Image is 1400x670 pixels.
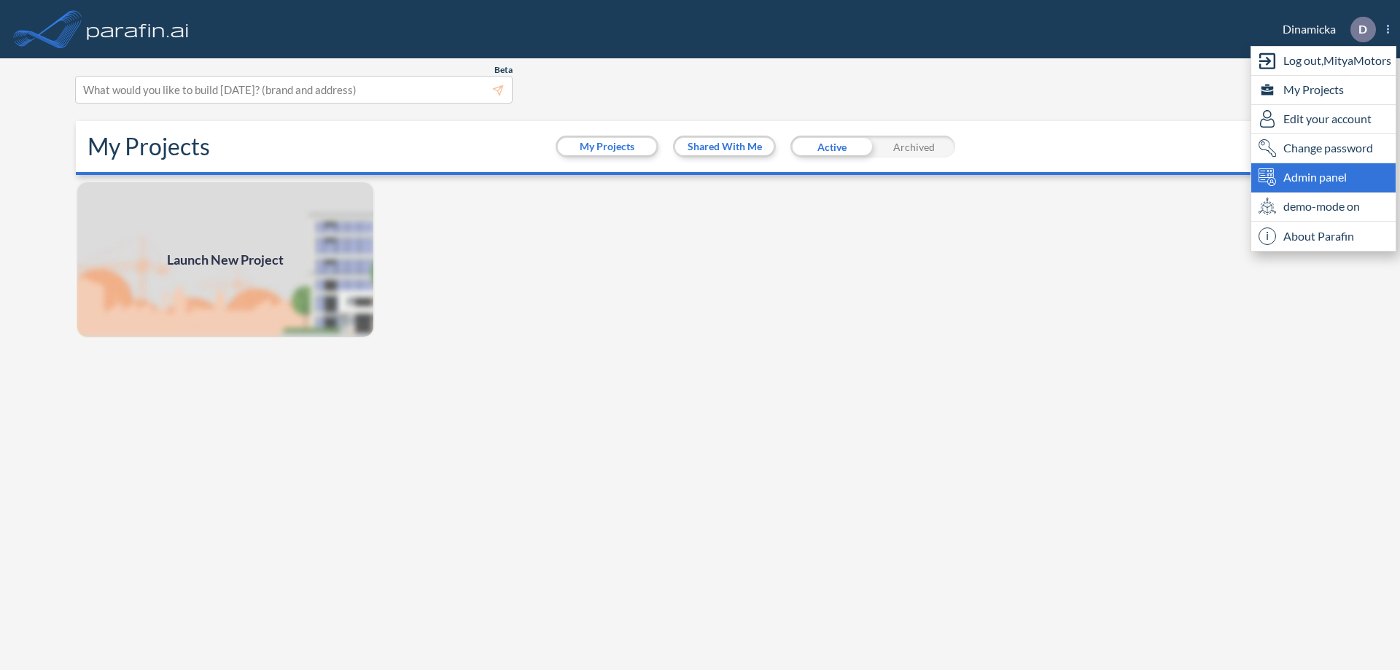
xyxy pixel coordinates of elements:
span: Change password [1283,139,1373,157]
img: logo [84,15,192,44]
span: About Parafin [1283,227,1354,245]
span: Edit your account [1283,110,1372,128]
button: My Projects [558,138,656,155]
div: demo-mode on [1251,192,1396,222]
div: Change password [1251,134,1396,163]
span: i [1259,227,1276,245]
a: Launch New Project [76,181,375,338]
div: Admin panel [1251,163,1396,192]
span: Log out, MityaMotors [1283,52,1391,69]
h2: My Projects [87,133,210,160]
img: add [76,181,375,338]
span: demo-mode on [1283,198,1360,215]
div: Archived [873,136,955,157]
button: Shared With Me [675,138,774,155]
span: Launch New Project [167,250,284,270]
span: Admin panel [1283,168,1347,186]
div: Active [790,136,873,157]
div: Dinamicka [1261,17,1389,42]
div: Log out [1251,47,1396,76]
div: Edit user [1251,105,1396,134]
div: About Parafin [1251,222,1396,251]
p: D [1358,23,1367,36]
span: Beta [494,64,513,76]
div: My Projects [1251,76,1396,105]
span: My Projects [1283,81,1344,98]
